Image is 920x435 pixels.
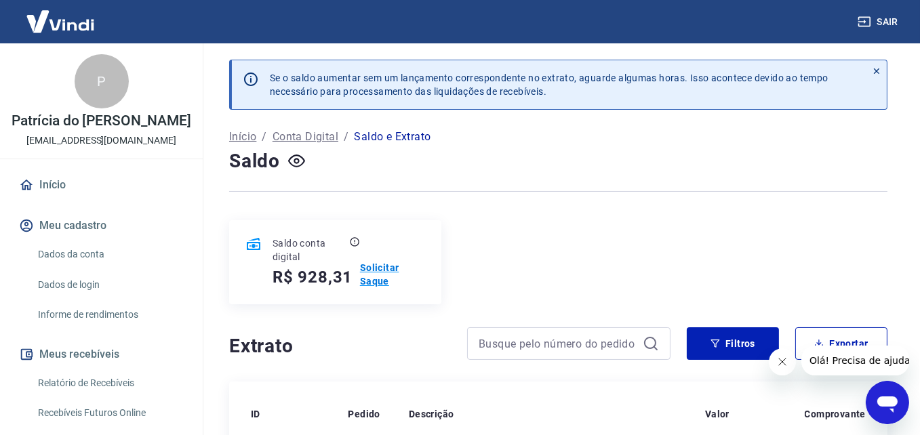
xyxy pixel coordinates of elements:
h4: Extrato [229,333,451,360]
input: Busque pelo número do pedido [479,333,637,354]
h5: R$ 928,31 [273,266,353,288]
p: Descrição [409,407,454,421]
p: ID [251,407,260,421]
a: Recebíveis Futuros Online [33,399,186,427]
iframe: Botão para abrir a janela de mensagens [866,381,909,424]
button: Meus recebíveis [16,339,186,369]
button: Sair [855,9,904,35]
a: Início [229,129,256,145]
button: Meu cadastro [16,211,186,241]
a: Dados da conta [33,241,186,268]
button: Exportar [795,327,887,360]
a: Relatório de Recebíveis [33,369,186,397]
a: Informe de rendimentos [33,301,186,329]
a: Dados de login [33,271,186,299]
p: [EMAIL_ADDRESS][DOMAIN_NAME] [26,133,176,148]
button: Filtros [687,327,779,360]
p: Se o saldo aumentar sem um lançamento correspondente no extrato, aguarde algumas horas. Isso acon... [270,71,828,98]
a: Início [16,170,186,200]
p: Patrícia do [PERSON_NAME] [12,114,191,128]
h4: Saldo [229,148,280,175]
a: Solicitar Saque [360,261,425,288]
p: / [344,129,348,145]
iframe: Mensagem da empresa [801,346,909,375]
p: Comprovante [805,407,866,421]
a: Conta Digital [273,129,338,145]
p: Saldo e Extrato [354,129,431,145]
p: / [262,129,266,145]
p: Valor [705,407,729,421]
p: Pedido [348,407,380,421]
p: Saldo conta digital [273,236,347,264]
img: Vindi [16,1,104,42]
iframe: Fechar mensagem [769,348,796,375]
div: P [75,54,129,108]
span: Olá! Precisa de ajuda? [8,9,114,20]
